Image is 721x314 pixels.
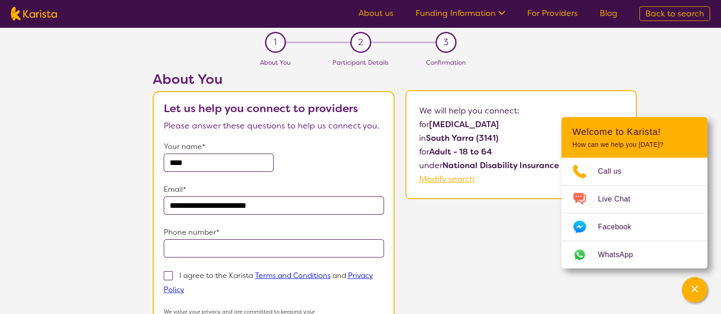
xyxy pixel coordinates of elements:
[164,101,358,116] b: Let us help you connect to providers
[358,36,363,49] span: 2
[164,271,373,294] p: I agree to the Karista and
[332,58,389,67] span: Participant Details
[561,117,707,268] div: Channel Menu
[153,71,394,88] h2: About You
[598,220,642,234] span: Facebook
[426,133,498,144] b: South Yarra (3141)
[419,104,623,118] p: We will help you connect:
[682,277,707,303] button: Channel Menu
[419,159,623,172] p: under .
[255,271,331,280] a: Terms and Conditions
[164,183,384,196] p: Email*
[598,192,641,206] span: Live Chat
[419,131,623,145] p: in
[572,126,696,137] h2: Welcome to Karista!
[429,119,499,130] b: [MEDICAL_DATA]
[260,58,290,67] span: About You
[527,8,578,19] a: For Providers
[164,226,384,239] p: Phone number*
[598,165,633,178] span: Call us
[415,8,505,19] a: Funding Information
[419,118,623,131] p: for
[598,248,644,262] span: WhatsApp
[164,140,384,154] p: Your name*
[274,36,277,49] span: 1
[600,8,617,19] a: Blog
[572,141,696,149] p: How can we help you [DATE]?
[164,271,373,294] a: Privacy Policy
[358,8,394,19] a: About us
[164,119,384,133] p: Please answer these questions to help us connect you.
[429,146,492,157] b: Adult - 18 to 64
[645,8,704,19] span: Back to search
[442,160,621,171] b: National Disability Insurance Scheme (NDIS)
[419,174,475,185] a: Modify search
[561,241,707,268] a: Web link opens in a new tab.
[561,158,707,268] ul: Choose channel
[426,58,466,67] span: Confirmation
[11,7,57,21] img: Karista logo
[639,6,710,21] a: Back to search
[419,145,623,159] p: for
[443,36,448,49] span: 3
